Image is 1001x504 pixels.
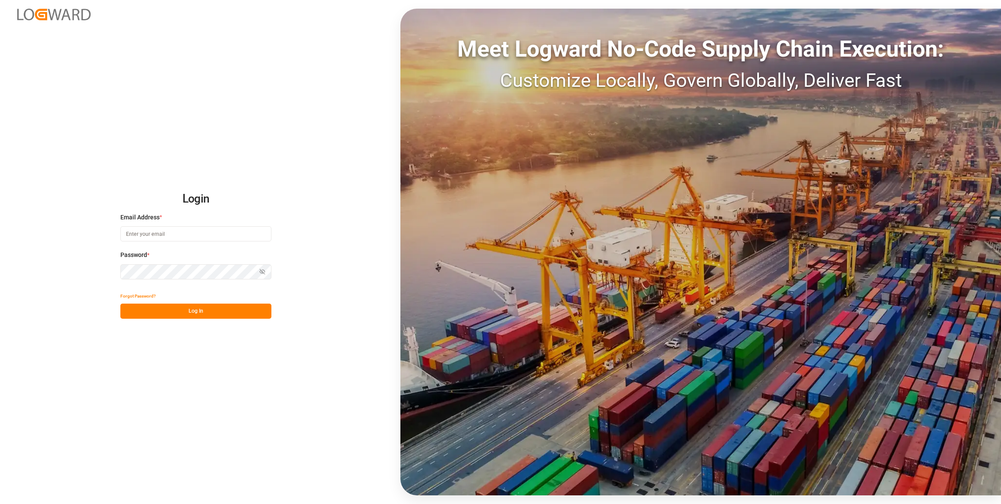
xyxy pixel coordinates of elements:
button: Log In [120,304,271,319]
button: Forgot Password? [120,288,156,304]
img: Logward_new_orange.png [17,9,91,20]
h2: Login [120,185,271,213]
span: Password [120,250,147,260]
span: Email Address [120,213,160,222]
input: Enter your email [120,226,271,241]
div: Meet Logward No-Code Supply Chain Execution: [400,32,1001,66]
div: Customize Locally, Govern Globally, Deliver Fast [400,66,1001,95]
